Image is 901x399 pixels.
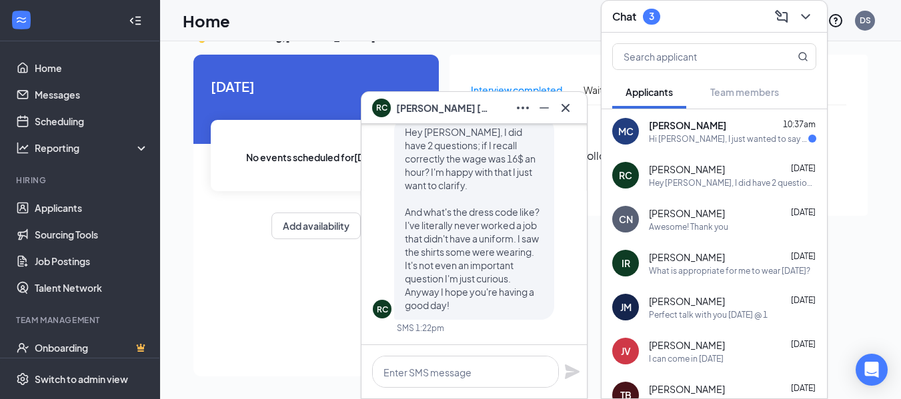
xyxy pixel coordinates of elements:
[35,108,149,135] a: Scheduling
[791,383,816,393] span: [DATE]
[35,81,149,108] a: Messages
[791,207,816,217] span: [DATE]
[710,86,779,98] span: Team members
[16,141,29,155] svg: Analysis
[791,163,816,173] span: [DATE]
[856,354,888,386] div: Open Intercom Messenger
[649,206,725,220] span: [PERSON_NAME]
[795,6,816,27] button: ChevronDown
[377,304,388,315] div: RC
[35,221,149,248] a: Sourcing Tools
[649,221,728,232] div: Awesome! Thank you
[649,119,726,132] span: [PERSON_NAME]
[649,133,808,145] div: Hi [PERSON_NAME], I just wanted to say thank you for taking the time to meet with me [DATE]. I en...
[620,300,632,314] div: JM
[183,9,230,32] h1: Home
[35,141,149,155] div: Reporting
[35,372,128,386] div: Switch to admin view
[649,11,654,22] div: 3
[621,344,631,358] div: JV
[649,265,810,276] div: What is appropriate for me to wear [DATE]?
[649,338,725,352] span: [PERSON_NAME]
[613,44,771,69] input: Search applicant
[129,14,142,27] svg: Collapse
[649,177,816,189] div: Hey [PERSON_NAME], I did have 2 questions; if I recall correctly the wage was 16$ an hour? I'm ha...
[16,372,29,386] svg: Settings
[515,100,531,116] svg: Ellipses
[612,9,636,24] h3: Chat
[35,195,149,221] a: Applicants
[584,83,684,97] div: Waiting for an interview
[771,6,792,27] button: ComposeMessage
[791,339,816,349] span: [DATE]
[558,100,574,116] svg: Cross
[774,9,790,25] svg: ComposeMessage
[649,163,725,176] span: [PERSON_NAME]
[555,97,576,119] button: Cross
[397,322,444,334] div: SMS 1:22pm
[622,256,630,270] div: IR
[405,126,540,311] span: Hey [PERSON_NAME], I did have 2 questions; if I recall correctly the wage was 16$ an hour? I'm ha...
[536,100,552,116] svg: Minimize
[791,251,816,261] span: [DATE]
[534,97,555,119] button: Minimize
[626,86,673,98] span: Applicants
[619,212,633,226] div: CN
[791,295,816,305] span: [DATE]
[798,9,814,25] svg: ChevronDown
[649,353,724,364] div: I can come in [DATE]
[15,13,28,27] svg: WorkstreamLogo
[783,119,816,129] span: 10:37am
[16,314,146,326] div: Team Management
[649,250,725,264] span: [PERSON_NAME]
[860,15,871,26] div: DS
[619,169,632,182] div: RC
[564,364,580,380] svg: Plane
[649,309,768,320] div: Perfect talk with you [DATE] @ 1
[471,83,562,97] div: Interview completed
[246,150,387,165] span: No events scheduled for [DATE] .
[396,101,490,115] span: [PERSON_NAME] [PERSON_NAME]
[798,51,808,62] svg: MagnifyingGlass
[35,55,149,81] a: Home
[35,274,149,301] a: Talent Network
[271,212,361,239] button: Add availability
[35,248,149,274] a: Job Postings
[828,13,844,29] svg: QuestionInfo
[649,382,725,396] span: [PERSON_NAME]
[16,175,146,186] div: Hiring
[649,294,725,308] span: [PERSON_NAME]
[35,334,149,361] a: OnboardingCrown
[211,76,421,97] span: [DATE]
[512,97,534,119] button: Ellipses
[618,125,634,138] div: MC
